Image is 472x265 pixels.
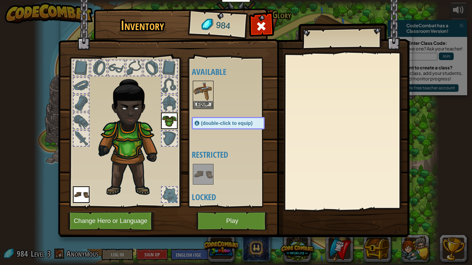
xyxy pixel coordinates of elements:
[192,193,279,202] h4: Locked
[192,150,279,159] h4: Restricted
[192,67,279,76] h4: Available
[161,112,178,129] img: portrait.png
[196,212,268,230] button: Play
[193,101,213,108] button: Equip
[73,186,89,203] img: portrait.png
[68,212,155,230] button: Change Hero or Language
[215,19,231,32] span: 984
[193,165,213,184] img: portrait.png
[201,120,253,126] span: (double-click to equip)
[95,70,170,197] img: champion_hair.png
[98,18,187,33] h1: Inventory
[193,81,213,101] img: portrait.png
